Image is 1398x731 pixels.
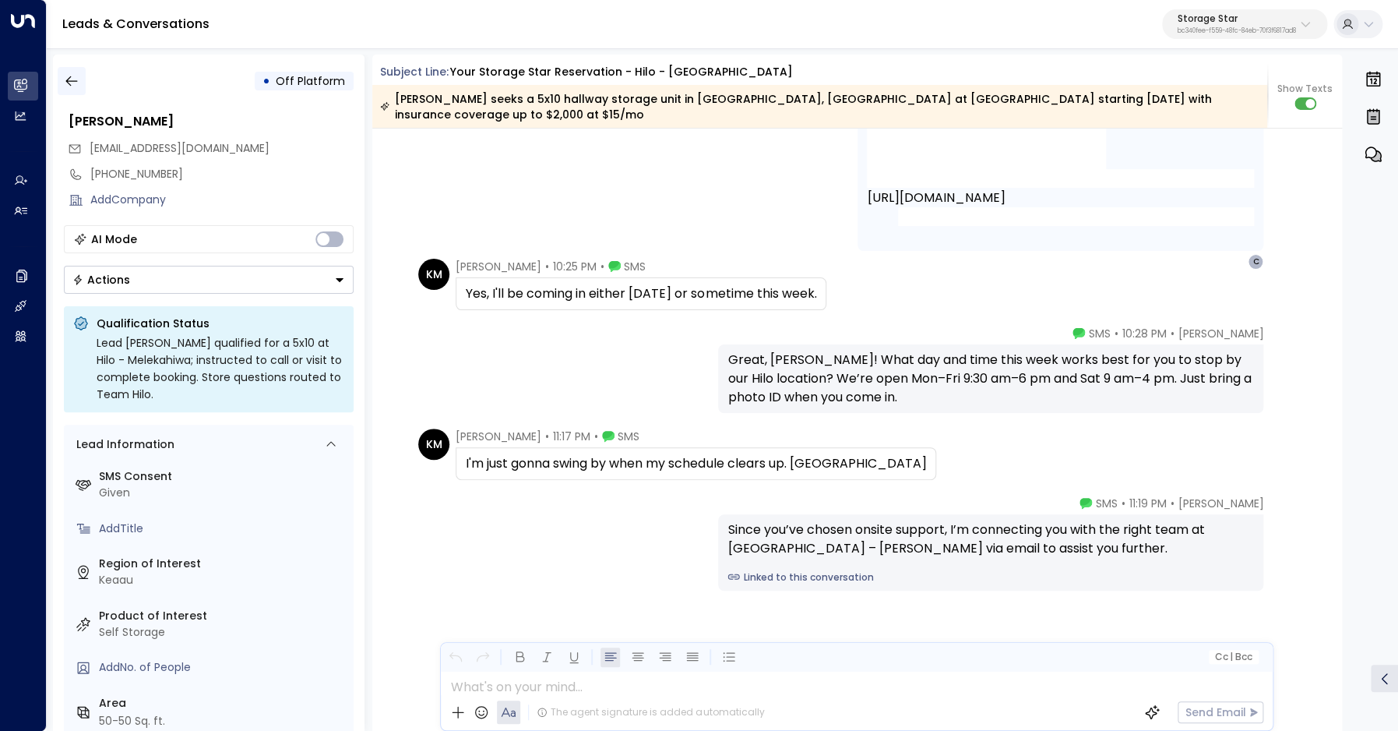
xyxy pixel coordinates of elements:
[727,351,1254,407] div: Great, [PERSON_NAME]! What day and time this week works best for you to stop by our Hilo location...
[99,713,165,729] div: 50-50 Sq. ft.
[99,624,347,641] div: Self Storage
[90,192,354,208] div: AddCompany
[868,189,1253,207] div: [URL][DOMAIN_NAME]
[445,648,465,667] button: Undo
[473,648,492,667] button: Redo
[1162,9,1327,39] button: Storage Starbc340fee-f559-48fc-84eb-70f3f6817ad8
[1178,14,1296,23] p: Storage Star
[624,259,646,274] span: SMS
[64,266,354,294] div: Button group with a nested menu
[594,429,598,444] span: •
[99,659,347,676] div: AddNo. of People
[418,429,449,460] div: KM
[64,266,354,294] button: Actions
[618,429,639,444] span: SMS
[72,273,130,287] div: Actions
[91,231,137,247] div: AI Mode
[97,316,344,331] p: Qualification Status
[99,521,347,537] div: AddTitle
[1269,326,1301,357] img: 120_headshot.jpg
[380,64,449,79] span: Subject Line:
[1215,652,1252,662] span: Cc Bcc
[69,112,354,131] div: [PERSON_NAME]
[99,556,347,572] label: Region of Interest
[545,429,549,444] span: •
[727,521,1254,558] div: Since you’ve chosen onsite support, I’m connecting you with the right team at [GEOGRAPHIC_DATA] –...
[456,429,541,444] span: [PERSON_NAME]
[466,284,816,303] div: Yes, I'll be coming in either [DATE] or sometime this week.
[727,570,1254,584] a: Linked to this conversation
[1088,326,1110,341] span: SMS
[1178,326,1263,341] span: [PERSON_NAME]
[99,572,347,588] div: Keaau
[90,140,269,157] span: Kaimanamacomber@gmail.com
[62,15,210,33] a: Leads & Conversations
[418,259,449,290] div: KM
[456,259,541,274] span: [PERSON_NAME]
[99,695,347,712] label: Area
[1121,496,1125,511] span: •
[276,73,345,89] span: Off Platform
[545,259,549,274] span: •
[600,259,604,274] span: •
[1277,82,1333,96] span: Show Texts
[1230,652,1233,662] span: |
[99,468,347,485] label: SMS Consent
[1248,254,1263,270] div: C
[1170,326,1174,341] span: •
[450,64,793,80] div: Your Storage Star Reservation - Hilo - [GEOGRAPHIC_DATA]
[466,454,926,473] div: I'm just gonna swing by when my schedule clears up. [GEOGRAPHIC_DATA]
[537,705,764,719] div: The agent signature is added automatically
[262,67,270,95] div: •
[1209,650,1259,665] button: Cc|Bcc
[99,485,347,501] div: Given
[1178,28,1296,34] p: bc340fee-f559-48fc-84eb-70f3f6817ad8
[1170,496,1174,511] span: •
[97,334,344,403] div: Lead [PERSON_NAME] qualified for a 5x10 at Hilo - Melekahiwa; instructed to call or visit to comp...
[90,166,354,182] div: [PHONE_NUMBER]
[99,608,347,624] label: Product of Interest
[90,140,269,156] span: [EMAIL_ADDRESS][DOMAIN_NAME]
[71,436,174,453] div: Lead Information
[1178,496,1263,511] span: [PERSON_NAME]
[1269,496,1301,527] img: 120_headshot.jpg
[553,259,597,274] span: 10:25 PM
[1122,326,1166,341] span: 10:28 PM
[380,91,1259,122] div: [PERSON_NAME] seeks a 5x10 hallway storage unit in [GEOGRAPHIC_DATA], [GEOGRAPHIC_DATA] at [GEOGR...
[553,429,590,444] span: 11:17 PM
[1095,496,1117,511] span: SMS
[1114,326,1118,341] span: •
[1129,496,1166,511] span: 11:19 PM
